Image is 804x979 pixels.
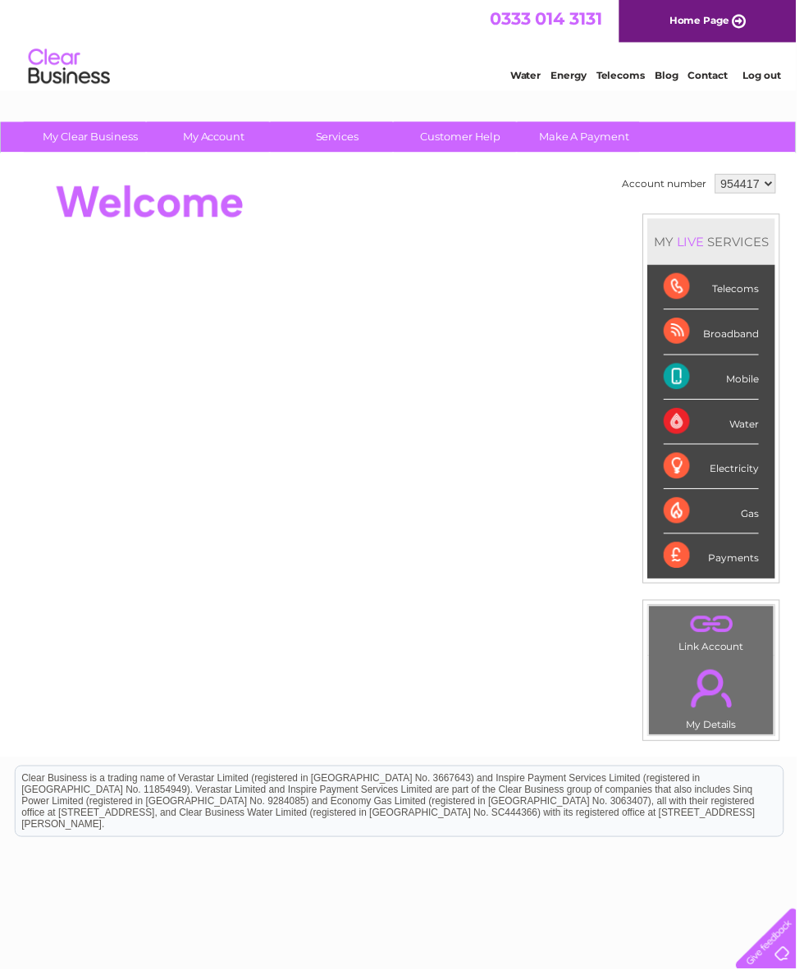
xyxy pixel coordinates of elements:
a: 0333 014 3131 [495,8,608,29]
a: . [660,616,777,645]
div: Payments [670,539,766,583]
td: Link Account [655,611,782,663]
div: Water [670,404,766,449]
a: Log out [750,70,788,82]
a: My Account [148,123,284,153]
a: Water [515,70,546,82]
a: Customer Help [398,123,533,153]
img: logo.png [28,43,112,93]
a: Services [273,123,409,153]
div: LIVE [680,236,715,252]
a: . [660,666,777,724]
td: My Details [655,662,782,743]
div: Telecoms [670,268,766,313]
a: My Clear Business [24,123,159,153]
a: Blog [661,70,685,82]
a: Make A Payment [523,123,658,153]
a: Contact [695,70,735,82]
a: Energy [556,70,592,82]
a: Telecoms [602,70,651,82]
div: Clear Business is a trading name of Verastar Limited (registered in [GEOGRAPHIC_DATA] No. 3667643... [16,9,791,80]
div: MY SERVICES [654,221,783,268]
div: Broadband [670,313,766,358]
div: Electricity [670,449,766,494]
div: Gas [670,494,766,539]
div: Mobile [670,359,766,404]
td: Account number [624,172,718,199]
